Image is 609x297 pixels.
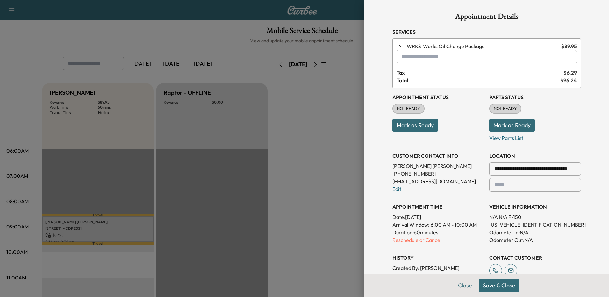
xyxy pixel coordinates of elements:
[489,119,535,132] button: Mark as Ready
[490,105,521,112] span: NOT READY
[392,264,484,272] p: Created By : [PERSON_NAME]
[392,236,484,244] p: Reschedule or Cancel
[397,69,563,76] span: Tax
[392,93,484,101] h3: Appointment Status
[392,203,484,211] h3: APPOINTMENT TIME
[392,170,484,177] p: [PHONE_NUMBER]
[489,93,581,101] h3: Parts Status
[489,228,581,236] p: Odometer In: N/A
[392,272,484,279] p: Created At : [DATE] 3:26:11 PM
[560,76,577,84] span: $ 96.24
[392,28,581,36] h3: Services
[489,152,581,160] h3: LOCATION
[479,279,519,292] button: Save & Close
[392,13,581,23] h1: Appointment Details
[489,213,581,221] p: N/A N/A F-150
[563,69,577,76] span: $ 6.29
[392,254,484,262] h3: History
[407,42,559,50] span: Works Oil Change Package
[489,203,581,211] h3: VEHICLE INFORMATION
[392,186,401,192] a: Edit
[454,279,476,292] button: Close
[393,105,424,112] span: NOT READY
[392,221,484,228] p: Arrival Window:
[392,228,484,236] p: Duration: 60 minutes
[489,132,581,142] p: View Parts List
[392,213,484,221] p: Date: [DATE]
[489,236,581,244] p: Odometer Out: N/A
[489,221,581,228] p: [US_VEHICLE_IDENTIFICATION_NUMBER]
[397,76,560,84] span: Total
[431,221,477,228] span: 6:00 AM - 10:00 AM
[489,254,581,262] h3: CONTACT CUSTOMER
[561,42,577,50] span: $ 89.95
[392,119,438,132] button: Mark as Ready
[392,152,484,160] h3: CUSTOMER CONTACT INFO
[392,162,484,170] p: [PERSON_NAME] [PERSON_NAME]
[392,177,484,185] p: [EMAIL_ADDRESS][DOMAIN_NAME]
